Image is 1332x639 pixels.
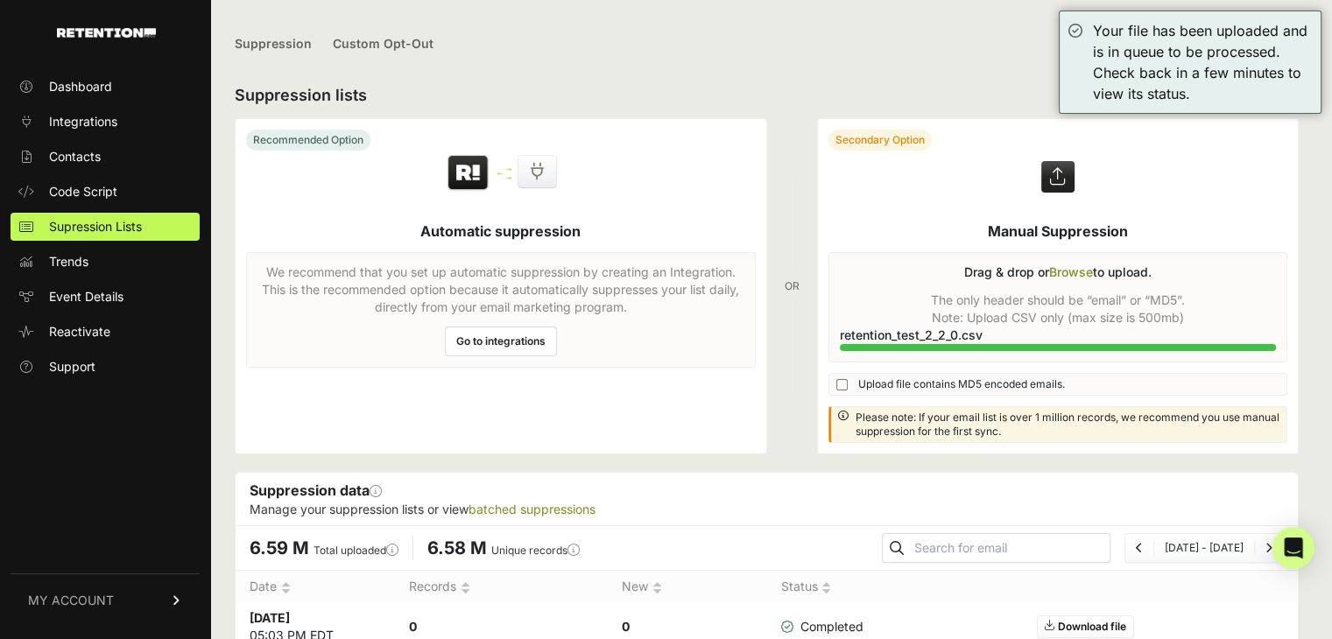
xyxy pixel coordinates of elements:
[469,502,596,516] a: batched suppressions
[1136,541,1143,554] a: Previous
[1272,527,1314,569] div: Open Intercom Messenger
[11,213,200,241] a: Supression Lists
[445,327,557,356] a: Go to integrations
[250,501,1284,518] p: Manage your suppression lists or view
[11,108,200,136] a: Integrations
[780,618,863,635] span: Completed
[235,83,1299,108] h2: Suppression lists
[49,253,88,270] span: Trends
[49,113,117,130] span: Integrations
[608,571,767,603] th: New
[11,178,200,206] a: Code Script
[257,263,744,316] p: We recommend that you set up automatic suppression by creating an Integration. This is the recomm...
[49,218,142,235] span: Supression Lists
[11,283,200,311] a: Event Details
[420,221,581,242] h5: Automatic suppression
[49,288,123,305] span: Event Details
[1093,20,1312,104] div: Your file has been uploaded and is in queue to be processed. Check back in a few minutes to view ...
[785,118,800,454] div: OR
[858,377,1065,391] span: Upload file contains MD5 encoded emails.
[49,148,101,165] span: Contacts
[250,610,290,625] strong: [DATE]
[821,581,831,594] img: no_sort-eaf950dc5ab64cae54d48a5578032e96f70b2ecb7d747501f34c8f2db400fb66.gif
[235,25,312,66] a: Suppression
[1265,541,1272,554] a: Next
[11,143,200,171] a: Contacts
[1124,533,1284,563] nav: Page navigation
[427,537,487,558] span: 6.58 M
[497,172,511,175] img: integration
[652,581,662,594] img: no_sort-eaf950dc5ab64cae54d48a5578032e96f70b2ecb7d747501f34c8f2db400fb66.gif
[461,581,470,594] img: no_sort-eaf950dc5ab64cae54d48a5578032e96f70b2ecb7d747501f34c8f2db400fb66.gif
[911,536,1110,560] input: Search for email
[491,544,580,557] label: Unique records
[395,571,608,603] th: Records
[11,318,200,346] a: Reactivate
[49,358,95,376] span: Support
[11,573,200,627] a: MY ACCOUNT
[11,73,200,101] a: Dashboard
[1153,541,1254,555] li: [DATE] - [DATE]
[57,28,156,38] img: Retention.com
[49,78,112,95] span: Dashboard
[622,619,630,634] strong: 0
[236,473,1298,525] div: Suppression data
[766,571,877,603] th: Status
[250,537,309,558] span: 6.59 M
[28,592,114,609] span: MY ACCOUNT
[836,379,848,390] input: Upload file contains MD5 encoded emails.
[49,183,117,200] span: Code Script
[281,581,291,594] img: no_sort-eaf950dc5ab64cae54d48a5578032e96f70b2ecb7d747501f34c8f2db400fb66.gif
[246,130,370,151] div: Recommended Option
[11,353,200,381] a: Support
[11,248,200,276] a: Trends
[497,177,511,179] img: integration
[333,25,433,66] a: Custom Opt-Out
[49,323,110,341] span: Reactivate
[497,168,511,171] img: integration
[314,544,398,557] label: Total uploaded
[236,571,395,603] th: Date
[1037,615,1134,638] a: Download file
[409,619,417,634] strong: 0
[446,154,490,193] img: Retention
